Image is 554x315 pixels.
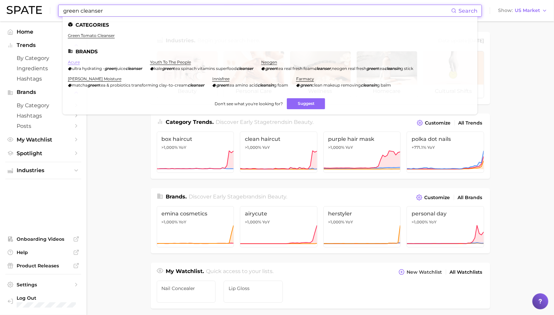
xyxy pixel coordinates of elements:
em: cleansin [361,83,377,88]
span: box haircut [162,136,229,142]
button: Industries [5,165,81,175]
span: tea real fresh foam [277,66,314,71]
em: cleansin [384,66,401,71]
a: [PERSON_NAME] moisture [68,76,121,81]
em: green [265,66,277,71]
span: airycute [245,210,312,217]
em: green [300,83,312,88]
span: Spotlight [17,150,70,157]
span: ultra hydrating - [72,66,104,71]
a: Hashtags [5,111,81,121]
span: All Brands [458,195,482,200]
span: YoY [179,219,187,225]
span: >1,000% [328,145,345,150]
a: polka dot nails+771.1% YoY [407,132,484,173]
a: All Watchlists [448,268,484,277]
span: clean makeup removing [312,83,361,88]
button: Trends [5,40,81,50]
em: green [216,83,228,88]
button: Customize [415,193,452,202]
span: Lip Gloss [229,286,278,291]
span: +771.1% [412,145,426,150]
span: by Category [17,102,70,109]
span: YoY [179,145,187,150]
a: Lip Gloss [224,281,283,303]
button: Brands [5,87,81,97]
span: Search [459,8,477,14]
a: acure [68,60,80,65]
span: YoY [346,219,353,225]
span: beauty [294,119,312,125]
a: Nail Concealer [157,281,216,303]
a: green tomato cleanser [68,33,115,38]
em: green [104,66,116,71]
span: YoY [346,145,353,150]
span: polka dot nails [412,136,479,142]
a: Log out. Currently logged in with e-mail leon@palladiobeauty.com. [5,293,81,310]
span: YoY [429,219,437,225]
button: ShowUS Market [496,6,549,15]
span: All Trends [459,120,482,126]
a: purple hair mask>1,000% YoY [323,132,401,173]
span: emina cosmetics [162,210,229,217]
span: Discover Early Stage brands in . [189,193,287,200]
button: Suggest [287,98,325,109]
a: neogen [261,60,277,65]
a: airycute>1,000% YoY [240,206,317,247]
a: All Trends [457,119,484,128]
span: Discover Early Stage trends in . [216,119,313,125]
span: >1,000% [328,219,345,224]
a: box haircut>1,000% YoY [157,132,234,173]
a: Product Releases [5,261,81,271]
a: clean haircut>1,000% YoY [240,132,317,173]
span: Onboarding Videos [17,236,70,242]
span: US Market [515,9,540,12]
em: cleanser [125,66,142,71]
a: by Category [5,100,81,111]
span: purple hair mask [328,136,396,142]
span: YoY [262,145,270,150]
a: Spotlight [5,148,81,158]
span: Customize [425,120,451,126]
h2: Quick access to your lists. [206,267,274,277]
span: >1,000% [245,219,261,224]
em: green [88,83,99,88]
a: innisfree [212,76,230,81]
em: green [366,66,378,71]
h1: My Watchlist. [166,267,204,277]
em: cleanser [314,66,331,71]
em: cleanser [188,83,204,88]
li: Categories [68,22,472,28]
img: SPATE [7,6,42,14]
span: Trends [17,42,70,48]
button: Customize [415,118,452,128]
span: g balm [377,83,391,88]
a: All Brands [456,193,484,202]
span: Hashtags [17,113,70,119]
span: YoY [262,219,270,225]
a: personal day>1,000% YoY [407,206,484,247]
em: cleansin [258,83,274,88]
span: beauty [268,193,286,200]
span: Ingredients [17,65,70,72]
span: >1,000% [412,219,428,224]
span: neogen real fresh [332,66,366,71]
a: Settings [5,280,81,290]
span: Posts [17,123,70,129]
em: green [162,66,174,71]
span: All Watchlists [450,269,482,275]
span: tea amino acid [228,83,258,88]
span: Settings [17,282,70,288]
span: Don't see what you're looking for? [215,101,283,106]
a: herstyler>1,000% YoY [323,206,401,247]
span: personal day [412,210,479,217]
span: by Category [17,55,70,61]
span: tea [378,66,384,71]
li: Brands [68,49,472,54]
span: Brands [17,89,70,95]
a: by Category [5,53,81,63]
span: Customize [425,195,450,200]
button: New Watchlist [397,267,444,277]
span: >1,000% [162,145,178,150]
a: Ingredients [5,63,81,74]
